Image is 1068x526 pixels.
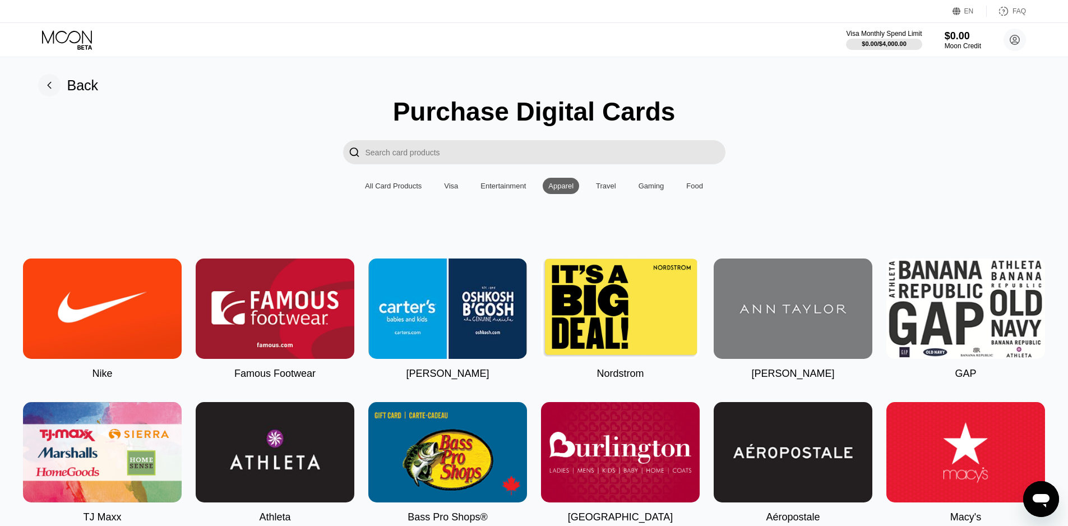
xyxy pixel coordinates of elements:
div: [PERSON_NAME] [406,368,489,380]
div:  [349,146,360,159]
div: All Card Products [365,182,422,190]
div: Entertainment [480,182,526,190]
div: Nordstrom [597,368,644,380]
div: All Card Products [359,178,427,194]
div: GAP [955,368,976,380]
div: Gaming [633,178,670,194]
div: Athleta [259,511,290,523]
div: EN [953,6,987,17]
div: Visa Monthly Spend Limit$0.00/$4,000.00 [846,30,922,50]
div: [PERSON_NAME] [751,368,834,380]
div: Travel [590,178,622,194]
div: TJ Maxx [83,511,121,523]
div: FAQ [987,6,1026,17]
div: Purchase Digital Cards [393,96,676,127]
div: Apparel [548,182,574,190]
div: Food [686,182,703,190]
div: Travel [596,182,616,190]
div: FAQ [1012,7,1026,15]
div: EN [964,7,974,15]
div:  [343,140,366,164]
iframe: Button to launch messaging window [1023,481,1059,517]
div: Apparel [543,178,579,194]
div: Bass Pro Shops® [408,511,487,523]
div: Aéropostale [766,511,820,523]
div: $0.00 [945,30,981,42]
div: Visa [438,178,464,194]
div: $0.00 / $4,000.00 [862,40,907,47]
div: Back [38,74,99,96]
input: Search card products [366,140,725,164]
div: Back [67,77,99,94]
div: Moon Credit [945,42,981,50]
div: Visa [444,182,458,190]
div: Nike [92,368,112,380]
div: [GEOGRAPHIC_DATA] [568,511,673,523]
div: Macy's [950,511,981,523]
div: Visa Monthly Spend Limit [846,30,922,38]
div: Entertainment [475,178,531,194]
div: Gaming [639,182,664,190]
div: Food [681,178,709,194]
div: $0.00Moon Credit [945,30,981,50]
div: Famous Footwear [234,368,316,380]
